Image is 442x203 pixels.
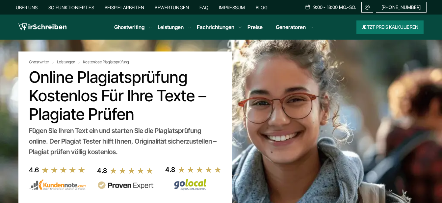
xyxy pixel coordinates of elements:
a: Leistungen [57,59,82,65]
div: 4.6 [29,165,39,175]
img: logo wirschreiben [18,22,66,32]
a: Ghostwriter [29,59,56,65]
a: FAQ [199,5,208,10]
a: Blog [256,5,268,10]
img: stars [110,167,154,174]
div: 4.8 [97,165,107,176]
a: Über uns [16,5,38,10]
a: Fachrichtungen [197,23,234,31]
img: stars [178,166,222,173]
a: Bewertungen [155,5,189,10]
button: Jetzt Preis kalkulieren [356,20,424,34]
h1: Online Plagiatsprüfung kostenlos für Ihre Texte – Plagiate prüfen [29,68,221,123]
img: stars [41,166,86,174]
a: Leistungen [158,23,184,31]
span: Kostenlose Plagiatsprüfung [83,59,129,65]
a: Impressum [219,5,245,10]
a: Ghostwriting [114,23,144,31]
a: Beispielarbeiten [105,5,144,10]
div: 4.8 [165,164,175,175]
img: Schedule [305,4,311,10]
a: [PHONE_NUMBER] [376,2,427,13]
a: So funktioniert es [48,5,94,10]
img: provenexpert reviews [97,181,154,189]
span: 9:00 - 18:00 Mo.-So. [313,5,356,10]
a: Preise [247,24,263,30]
img: Wirschreiben Bewertungen [165,179,222,190]
img: kundennote [29,179,86,190]
a: Generatoren [276,23,306,31]
span: [PHONE_NUMBER] [381,5,421,10]
img: Email [364,5,370,10]
div: Fügen Sie Ihren Text ein und starten Sie die Plagiatsprüfung online. Der Plagiat Tester hilft Ihn... [29,125,221,157]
